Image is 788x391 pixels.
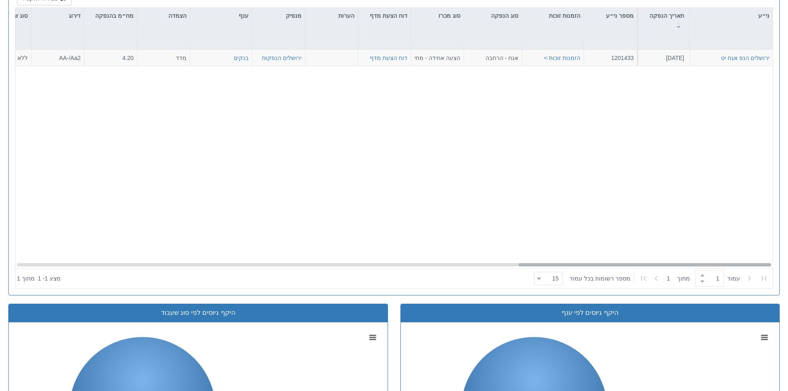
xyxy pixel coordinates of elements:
div: הזמנות זוכות [522,8,584,24]
div: מספר ני״ע [584,8,637,24]
div: דוח הצעת מדף [358,8,411,33]
div: סוג מכרז [411,8,464,24]
div: הצעה אחידה - מחיר [414,54,460,62]
a: דוח הצעת מדף [370,55,407,61]
div: ני״ע [690,8,773,24]
div: מדד [141,54,187,62]
div: 4.20 [88,54,134,62]
span: ‏מספר רשומות בכל עמוד [570,274,630,283]
div: סוג הנפקה [464,8,522,24]
div: 15 [552,274,562,283]
div: ענף [190,8,252,24]
div: דירוג [31,8,84,24]
div: תאריך הנפקה [638,8,690,33]
div: ‏ מתוך [531,269,771,288]
button: ירושלים הנפ אגח יט [721,54,769,62]
div: הערות [305,8,358,24]
div: ‏מציג 1 - 1 ‏ מתוך 1 [17,269,61,288]
button: הזמנות זוכות > [544,54,580,62]
div: היקף גיוסים לפי סוג שעבוד [15,308,381,318]
div: AA-/Aa2 [35,54,81,62]
button: ירושלים הנפקות [262,54,302,62]
div: [DATE] [641,54,684,62]
div: מנפיק [252,8,305,24]
div: מח״מ בהנפקה [84,8,137,33]
div: היקף גיוסים לפי ענף [407,308,774,318]
div: הצמדה [137,8,190,24]
div: אגח - הרחבה [467,54,518,62]
span: 1 [667,274,677,283]
button: בנקים [234,54,249,62]
span: ‏עמוד [727,274,740,283]
div: 1201433 [587,54,634,62]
